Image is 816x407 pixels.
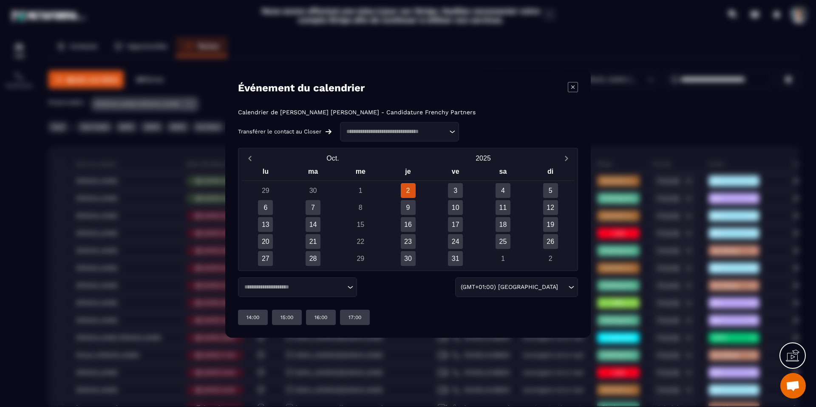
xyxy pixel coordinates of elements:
p: 16:00 [314,314,327,321]
div: 2 [543,251,558,266]
p: 17:00 [348,314,361,321]
div: 23 [401,234,416,249]
div: 3 [448,183,463,198]
p: Transférer le contact au Closer [238,128,321,135]
div: 29 [353,251,368,266]
div: ve [432,166,479,181]
div: 21 [306,234,320,249]
div: 13 [258,217,273,232]
div: 31 [448,251,463,266]
div: 7 [306,200,320,215]
input: Search for option [343,127,447,136]
div: 15 [353,217,368,232]
div: Ouvrir le chat [780,373,806,399]
div: 2 [401,183,416,198]
div: 5 [543,183,558,198]
div: Calendar days [242,183,574,266]
span: (GMT+01:00) [GEOGRAPHIC_DATA] [459,283,560,292]
button: Previous month [242,153,258,164]
p: 14:00 [246,314,259,321]
div: 28 [306,251,320,266]
p: Calendrier de [PERSON_NAME] [PERSON_NAME] - Candidature Frenchy Partners [238,109,476,116]
p: 15:00 [280,314,293,321]
div: di [527,166,574,181]
div: Search for option [238,277,357,297]
div: sa [479,166,527,181]
div: 26 [543,234,558,249]
div: lu [242,166,289,181]
input: Search for option [241,283,345,291]
div: Calendar wrapper [242,166,574,266]
div: 8 [353,200,368,215]
div: 16 [401,217,416,232]
div: 18 [496,217,510,232]
div: je [384,166,432,181]
div: 25 [496,234,510,249]
div: 30 [306,183,320,198]
div: 22 [353,234,368,249]
h4: Événement du calendrier [238,82,365,94]
div: 1 [496,251,510,266]
div: 12 [543,200,558,215]
div: 27 [258,251,273,266]
div: ma [289,166,337,181]
div: me [337,166,384,181]
div: 6 [258,200,273,215]
div: 20 [258,234,273,249]
div: Search for option [455,277,578,297]
div: 17 [448,217,463,232]
div: 30 [401,251,416,266]
input: Search for option [560,283,566,292]
div: 11 [496,200,510,215]
button: Open years overlay [408,151,558,166]
button: Open months overlay [258,151,408,166]
div: 1 [353,183,368,198]
div: 29 [258,183,273,198]
div: 10 [448,200,463,215]
div: Search for option [340,122,459,141]
div: 14 [306,217,320,232]
div: 19 [543,217,558,232]
div: 24 [448,234,463,249]
div: 4 [496,183,510,198]
button: Next month [558,153,574,164]
div: 9 [401,200,416,215]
